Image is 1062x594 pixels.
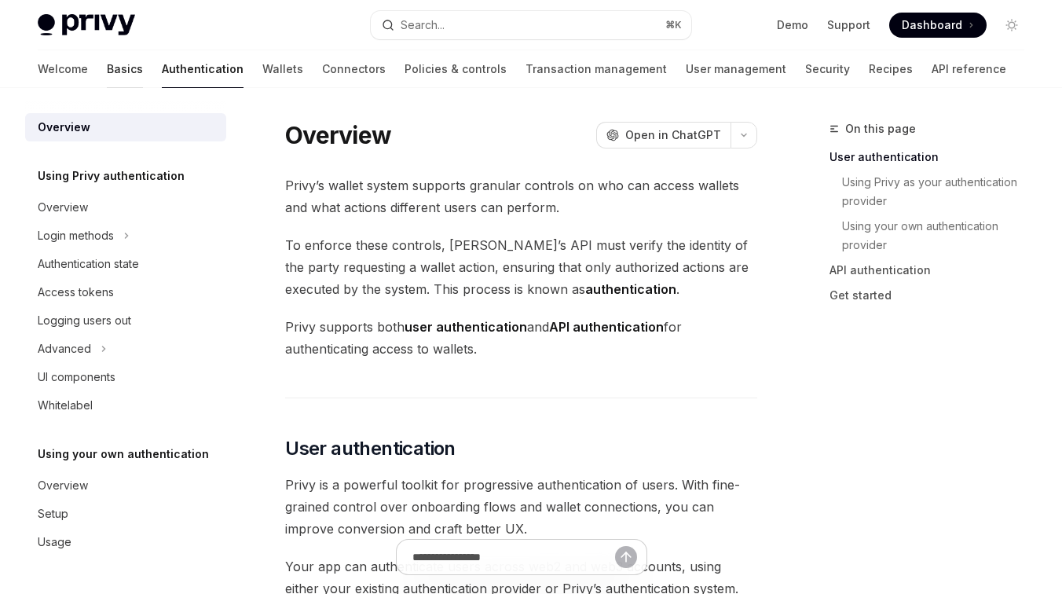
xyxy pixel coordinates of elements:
[777,17,808,33] a: Demo
[412,540,615,574] input: Ask a question...
[25,193,226,222] a: Overview
[25,113,226,141] a: Overview
[829,214,1037,258] a: Using your own authentication provider
[38,533,71,552] div: Usage
[38,255,139,273] div: Authentication state
[805,50,850,88] a: Security
[25,335,226,363] button: Toggle Advanced section
[526,50,667,88] a: Transaction management
[845,119,916,138] span: On this page
[25,391,226,420] a: Whitelabel
[829,145,1037,170] a: User authentication
[405,319,527,335] strong: user authentication
[902,17,962,33] span: Dashboard
[686,50,786,88] a: User management
[371,11,691,39] button: Open search
[38,476,88,495] div: Overview
[829,283,1037,308] a: Get started
[38,167,185,185] h5: Using Privy authentication
[38,445,209,464] h5: Using your own authentication
[25,278,226,306] a: Access tokens
[829,170,1037,214] a: Using Privy as your authentication provider
[596,122,731,148] button: Open in ChatGPT
[38,226,114,245] div: Login methods
[38,339,91,358] div: Advanced
[401,16,445,35] div: Search...
[932,50,1006,88] a: API reference
[162,50,244,88] a: Authentication
[827,17,870,33] a: Support
[38,198,88,217] div: Overview
[38,283,114,302] div: Access tokens
[585,281,676,297] strong: authentication
[625,127,721,143] span: Open in ChatGPT
[665,19,682,31] span: ⌘ K
[615,546,637,568] button: Send message
[25,363,226,391] a: UI components
[38,14,135,36] img: light logo
[829,258,1037,283] a: API authentication
[38,50,88,88] a: Welcome
[285,316,757,360] span: Privy supports both and for authenticating access to wallets.
[285,474,757,540] span: Privy is a powerful toolkit for progressive authentication of users. With fine-grained control ov...
[889,13,987,38] a: Dashboard
[25,250,226,278] a: Authentication state
[107,50,143,88] a: Basics
[25,471,226,500] a: Overview
[38,118,90,137] div: Overview
[38,311,131,330] div: Logging users out
[25,500,226,528] a: Setup
[869,50,913,88] a: Recipes
[38,504,68,523] div: Setup
[38,368,115,387] div: UI components
[322,50,386,88] a: Connectors
[285,174,757,218] span: Privy’s wallet system supports granular controls on who can access wallets and what actions diffe...
[25,222,226,250] button: Toggle Login methods section
[25,528,226,556] a: Usage
[405,50,507,88] a: Policies & controls
[999,13,1024,38] button: Toggle dark mode
[285,121,391,149] h1: Overview
[285,234,757,300] span: To enforce these controls, [PERSON_NAME]’s API must verify the identity of the party requesting a...
[38,396,93,415] div: Whitelabel
[262,50,303,88] a: Wallets
[25,306,226,335] a: Logging users out
[549,319,664,335] strong: API authentication
[285,436,456,461] span: User authentication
